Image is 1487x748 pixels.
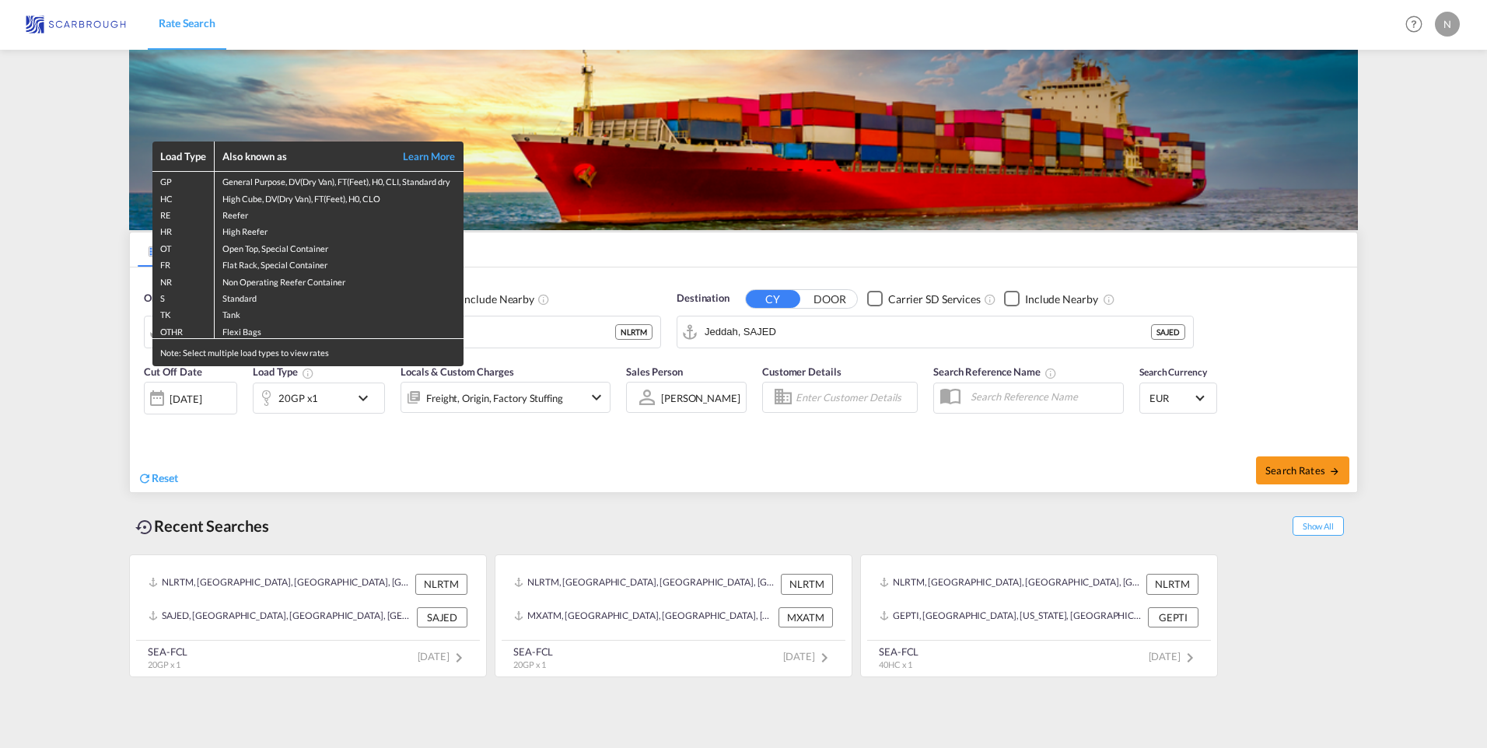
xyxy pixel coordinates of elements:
td: Flexi Bags [215,322,464,339]
td: Open Top, Special Container [215,239,464,255]
td: TK [152,305,215,321]
td: OTHR [152,322,215,339]
a: Learn More [386,149,456,163]
td: General Purpose, DV(Dry Van), FT(Feet), H0, CLI, Standard dry [215,172,464,189]
td: Non Operating Reefer Container [215,272,464,288]
td: OT [152,239,215,255]
td: FR [152,255,215,271]
td: High Reefer [215,222,464,238]
th: Load Type [152,142,215,172]
td: HR [152,222,215,238]
td: Flat Rack, Special Container [215,255,464,271]
td: Tank [215,305,464,321]
td: NR [152,272,215,288]
td: S [152,288,215,305]
div: Note: Select multiple load types to view rates [152,339,464,366]
td: RE [152,205,215,222]
td: Reefer [215,205,464,222]
div: Also known as [222,149,386,163]
td: High Cube, DV(Dry Van), FT(Feet), H0, CLO [215,189,464,205]
td: GP [152,172,215,189]
td: Standard [215,288,464,305]
td: HC [152,189,215,205]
